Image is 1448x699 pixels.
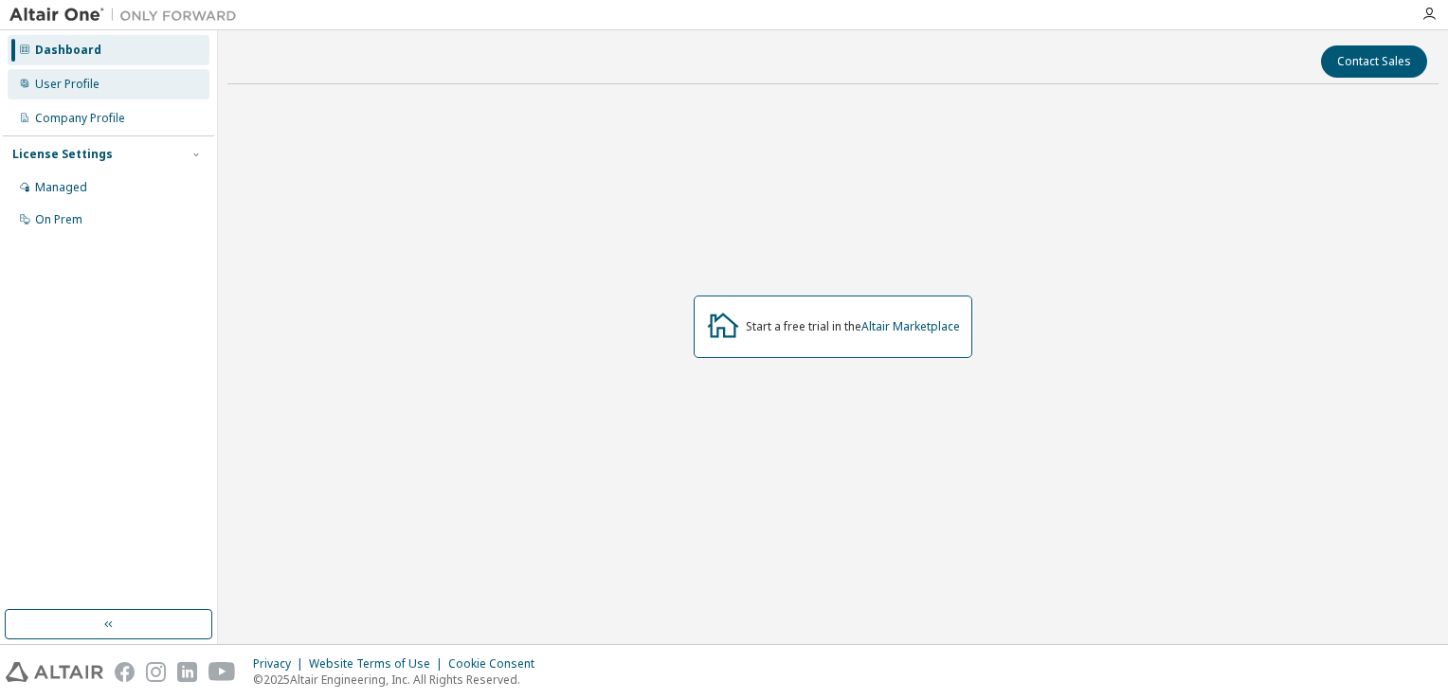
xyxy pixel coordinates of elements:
[12,147,113,162] div: License Settings
[1321,45,1427,78] button: Contact Sales
[861,318,960,334] a: Altair Marketplace
[6,662,103,682] img: altair_logo.svg
[35,212,82,227] div: On Prem
[35,43,101,58] div: Dashboard
[448,656,546,672] div: Cookie Consent
[35,77,100,92] div: User Profile
[35,111,125,126] div: Company Profile
[35,180,87,195] div: Managed
[208,662,236,682] img: youtube.svg
[115,662,135,682] img: facebook.svg
[309,656,448,672] div: Website Terms of Use
[253,656,309,672] div: Privacy
[9,6,246,25] img: Altair One
[746,319,960,334] div: Start a free trial in the
[177,662,197,682] img: linkedin.svg
[146,662,166,682] img: instagram.svg
[253,672,546,688] p: © 2025 Altair Engineering, Inc. All Rights Reserved.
